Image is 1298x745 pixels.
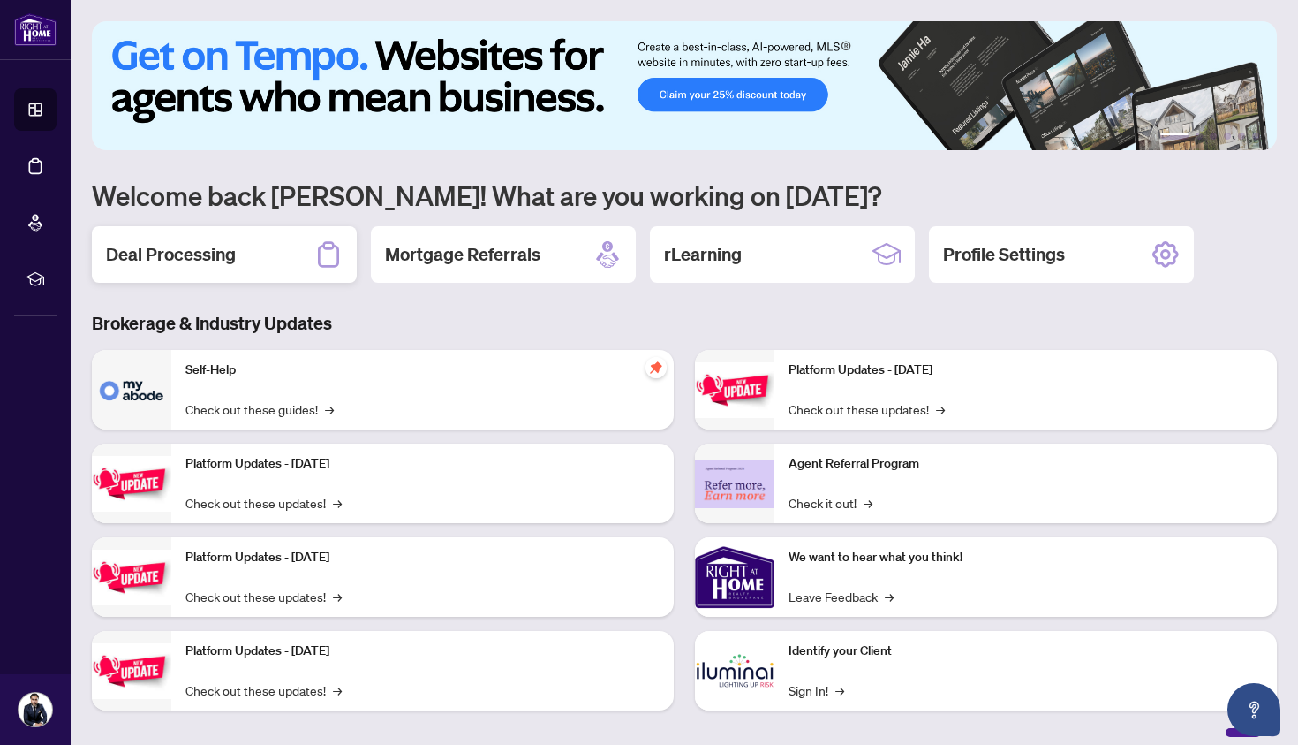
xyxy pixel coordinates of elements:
[92,550,171,605] img: Platform Updates - July 21, 2025
[789,493,872,513] a: Check it out!→
[645,357,667,378] span: pushpin
[789,548,1263,567] p: We want to hear what you think!
[1210,133,1217,140] button: 3
[333,587,342,606] span: →
[185,548,660,567] p: Platform Updates - [DATE]
[943,242,1065,267] h2: Profile Settings
[92,311,1277,336] h3: Brokerage & Industry Updates
[695,631,774,711] img: Identify your Client
[92,179,1277,212] h1: Welcome back [PERSON_NAME]! What are you working on [DATE]?
[1196,133,1203,140] button: 2
[1238,133,1245,140] button: 5
[333,493,342,513] span: →
[92,350,171,430] img: Self-Help
[789,587,894,606] a: Leave Feedback→
[92,643,171,699] img: Platform Updates - July 8, 2025
[936,399,945,419] span: →
[185,642,660,661] p: Platform Updates - [DATE]
[333,680,342,700] span: →
[885,587,894,606] span: →
[789,399,945,419] a: Check out these updates!→
[1227,683,1280,736] button: Open asap
[385,242,540,267] h2: Mortgage Referrals
[185,361,660,380] p: Self-Help
[664,242,742,267] h2: rLearning
[14,13,57,46] img: logo
[185,454,660,474] p: Platform Updates - [DATE]
[106,242,236,267] h2: Deal Processing
[695,537,774,617] img: We want to hear what you think!
[325,399,334,419] span: →
[695,460,774,508] img: Agent Referral Program
[864,493,872,513] span: →
[185,587,342,606] a: Check out these updates!→
[1160,133,1189,140] button: 1
[1224,133,1231,140] button: 4
[789,642,1263,661] p: Identify your Client
[789,680,844,700] a: Sign In!→
[789,361,1263,380] p: Platform Updates - [DATE]
[1252,133,1259,140] button: 6
[185,680,342,700] a: Check out these updates!→
[92,21,1277,150] img: Slide 0
[92,456,171,512] img: Platform Updates - September 16, 2025
[19,693,52,726] img: Profile Icon
[185,399,334,419] a: Check out these guides!→
[695,362,774,418] img: Platform Updates - June 23, 2025
[789,454,1263,474] p: Agent Referral Program
[835,680,844,700] span: →
[185,493,342,513] a: Check out these updates!→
